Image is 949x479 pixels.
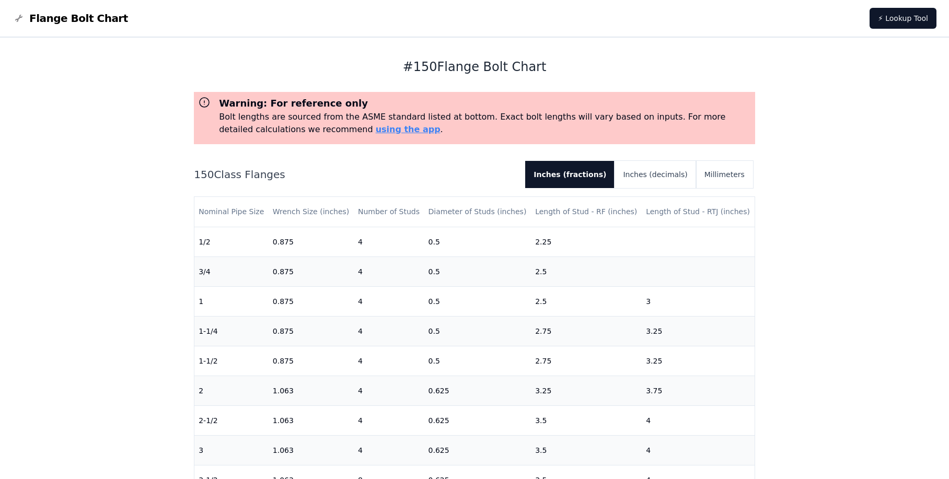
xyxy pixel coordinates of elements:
[219,111,751,136] p: Bolt lengths are sourced from the ASME standard listed at bottom. Exact bolt lengths will vary ba...
[354,316,424,346] td: 4
[424,435,531,465] td: 0.625
[194,167,517,182] h2: 150 Class Flanges
[642,376,755,405] td: 3.75
[531,256,642,286] td: 2.5
[531,376,642,405] td: 3.25
[531,286,642,316] td: 2.5
[269,376,354,405] td: 1.063
[354,346,424,376] td: 4
[354,376,424,405] td: 4
[642,316,755,346] td: 3.25
[424,197,531,227] th: Diameter of Studs (inches)
[194,227,269,256] td: 1/2
[354,227,424,256] td: 4
[424,376,531,405] td: 0.625
[642,346,755,376] td: 3.25
[424,346,531,376] td: 0.5
[269,286,354,316] td: 0.875
[531,197,642,227] th: Length of Stud - RF (inches)
[354,286,424,316] td: 4
[219,96,751,111] h3: Warning: For reference only
[424,256,531,286] td: 0.5
[354,435,424,465] td: 4
[269,227,354,256] td: 0.875
[13,12,25,25] img: Flange Bolt Chart Logo
[531,435,642,465] td: 3.5
[354,197,424,227] th: Number of Studs
[642,405,755,435] td: 4
[696,161,753,188] button: Millimeters
[424,405,531,435] td: 0.625
[269,405,354,435] td: 1.063
[194,435,269,465] td: 3
[269,256,354,286] td: 0.875
[424,316,531,346] td: 0.5
[269,346,354,376] td: 0.875
[194,316,269,346] td: 1-1/4
[642,197,755,227] th: Length of Stud - RTJ (inches)
[354,256,424,286] td: 4
[29,11,128,26] span: Flange Bolt Chart
[194,256,269,286] td: 3/4
[269,435,354,465] td: 1.063
[531,405,642,435] td: 3.5
[531,346,642,376] td: 2.75
[424,286,531,316] td: 0.5
[870,8,936,29] a: ⚡ Lookup Tool
[194,376,269,405] td: 2
[194,59,755,75] h1: # 150 Flange Bolt Chart
[531,227,642,256] td: 2.25
[194,346,269,376] td: 1-1/2
[194,405,269,435] td: 2-1/2
[376,124,441,134] a: using the app
[354,405,424,435] td: 4
[424,227,531,256] td: 0.5
[642,286,755,316] td: 3
[531,316,642,346] td: 2.75
[13,11,128,26] a: Flange Bolt Chart LogoFlange Bolt Chart
[194,286,269,316] td: 1
[269,316,354,346] td: 0.875
[194,197,269,227] th: Nominal Pipe Size
[615,161,696,188] button: Inches (decimals)
[525,161,615,188] button: Inches (fractions)
[269,197,354,227] th: Wrench Size (inches)
[642,435,755,465] td: 4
